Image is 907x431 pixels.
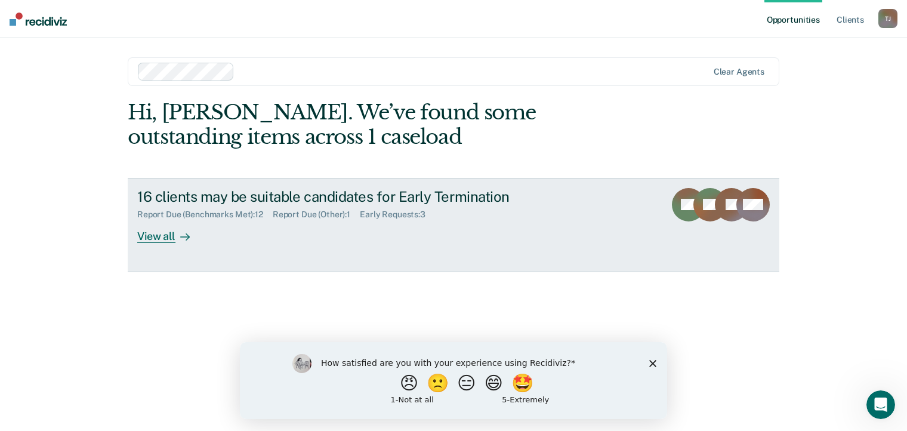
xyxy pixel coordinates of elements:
[240,342,667,419] iframe: Survey by Kim from Recidiviz
[137,188,556,205] div: 16 clients may be suitable candidates for Early Termination
[878,9,897,28] div: T J
[878,9,897,28] button: TJ
[273,210,360,220] div: Report Due (Other) : 1
[137,210,273,220] div: Report Due (Benchmarks Met) : 12
[128,178,779,272] a: 16 clients may be suitable candidates for Early TerminationReport Due (Benchmarks Met):12Report D...
[714,67,764,77] div: Clear agents
[866,390,895,419] iframe: Intercom live chat
[10,13,67,26] img: Recidiviz
[137,220,204,243] div: View all
[128,100,649,149] div: Hi, [PERSON_NAME]. We’ve found some outstanding items across 1 caseload
[360,210,435,220] div: Early Requests : 3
